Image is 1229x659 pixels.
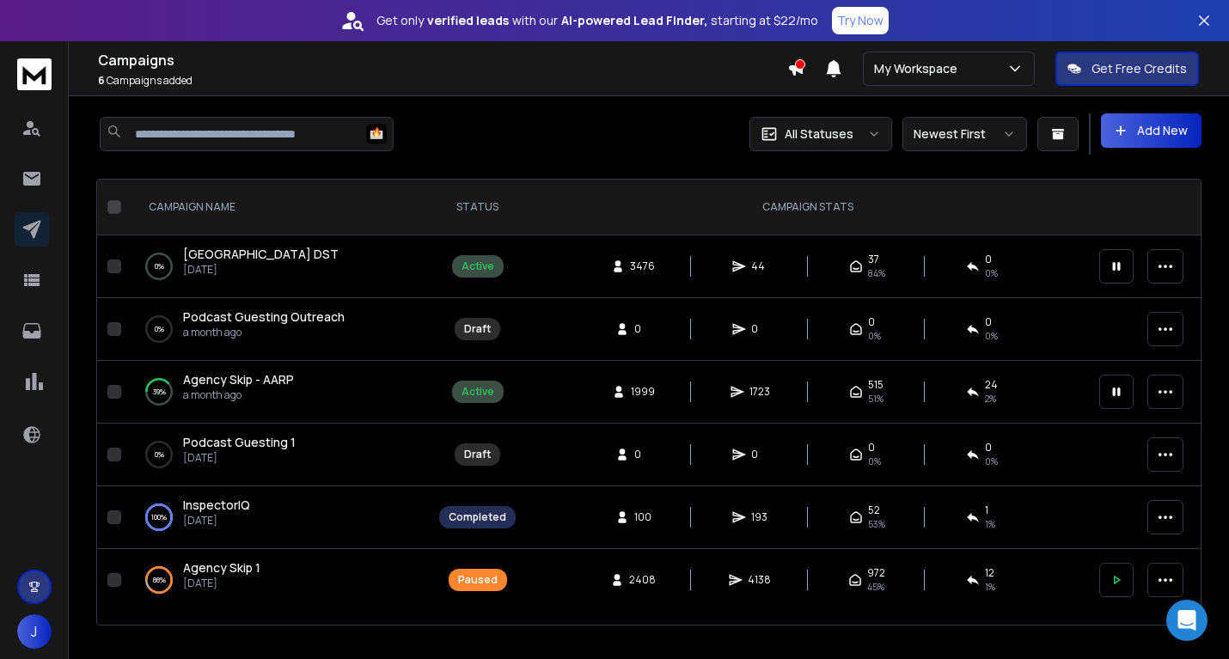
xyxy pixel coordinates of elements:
[183,308,345,326] a: Podcast Guesting Outreach
[155,258,164,275] p: 0 %
[985,253,992,266] span: 0
[868,392,884,406] span: 51 %
[376,12,818,29] p: Get only with our starting at $22/mo
[98,74,787,88] p: Campaigns added
[1166,600,1208,641] div: Open Intercom Messenger
[458,573,498,587] div: Paused
[128,180,429,235] th: CAMPAIGN NAME
[985,517,995,531] span: 1 %
[1091,60,1187,77] p: Get Free Credits
[751,510,768,524] span: 193
[526,180,1089,235] th: CAMPAIGN STATS
[868,266,885,280] span: 84 %
[462,259,494,273] div: Active
[867,566,885,580] span: 972
[785,125,853,143] p: All Statuses
[749,385,770,399] span: 1723
[183,388,294,402] p: a month ago
[183,577,260,590] p: [DATE]
[634,322,651,336] span: 0
[429,180,526,235] th: STATUS
[128,235,429,298] td: 0%[GEOGRAPHIC_DATA] DST[DATE]
[751,448,768,461] span: 0
[985,566,994,580] span: 12
[867,580,884,594] span: 45 %
[183,246,339,263] a: [GEOGRAPHIC_DATA] DST
[985,580,995,594] span: 1 %
[751,322,768,336] span: 0
[183,371,294,388] a: Agency Skip - AARP
[985,315,992,329] span: 0
[868,329,881,343] span: 0%
[868,315,875,329] span: 0
[832,7,889,34] button: Try Now
[183,326,345,339] p: a month ago
[17,614,52,649] button: J
[155,320,164,338] p: 0 %
[985,455,998,468] span: 0%
[868,455,881,468] span: 0%
[153,571,166,589] p: 88 %
[183,434,296,450] span: Podcast Guesting 1
[629,573,656,587] span: 2408
[98,50,787,70] h1: Campaigns
[634,510,651,524] span: 100
[153,383,166,400] p: 39 %
[985,266,998,280] span: 0 %
[868,253,879,266] span: 37
[128,424,429,486] td: 0%Podcast Guesting 1[DATE]
[985,329,998,343] span: 0%
[868,503,880,517] span: 52
[462,385,494,399] div: Active
[985,378,998,392] span: 24
[464,448,491,461] div: Draft
[902,117,1027,151] button: Newest First
[985,503,988,517] span: 1
[449,510,506,524] div: Completed
[837,12,884,29] p: Try Now
[464,322,491,336] div: Draft
[631,385,655,399] span: 1999
[183,434,296,451] a: Podcast Guesting 1
[183,263,339,277] p: [DATE]
[183,559,260,576] span: Agency Skip 1
[985,392,996,406] span: 2 %
[128,298,429,361] td: 0%Podcast Guesting Outreacha month ago
[183,514,250,528] p: [DATE]
[151,509,167,526] p: 100 %
[1101,113,1201,148] button: Add New
[874,60,964,77] p: My Workspace
[868,517,885,531] span: 53 %
[17,58,52,90] img: logo
[128,549,429,612] td: 88%Agency Skip 1[DATE]
[634,448,651,461] span: 0
[630,259,655,273] span: 3476
[1055,52,1199,86] button: Get Free Credits
[561,12,707,29] strong: AI-powered Lead Finder,
[183,559,260,577] a: Agency Skip 1
[128,486,429,549] td: 100%InspectorIQ[DATE]
[183,497,250,513] span: InspectorIQ
[985,441,992,455] span: 0
[155,446,164,463] p: 0 %
[748,573,771,587] span: 4138
[128,361,429,424] td: 39%Agency Skip - AARPa month ago
[183,246,339,262] span: [GEOGRAPHIC_DATA] DST
[751,259,768,273] span: 44
[427,12,509,29] strong: verified leads
[183,308,345,325] span: Podcast Guesting Outreach
[98,73,105,88] span: 6
[183,497,250,514] a: InspectorIQ
[868,441,875,455] span: 0
[183,451,296,465] p: [DATE]
[868,378,884,392] span: 515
